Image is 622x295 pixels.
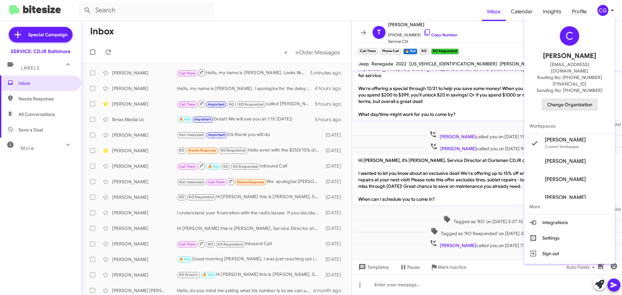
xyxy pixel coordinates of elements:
[545,176,586,183] span: [PERSON_NAME]
[545,144,579,149] span: Current Workspace
[545,194,586,201] span: [PERSON_NAME]
[543,51,596,61] span: [PERSON_NAME]
[547,99,592,110] span: Change Organization
[545,158,586,165] span: [PERSON_NAME]
[532,61,607,74] span: [EMAIL_ADDRESS][DOMAIN_NAME]
[524,118,615,134] span: Workspaces
[524,230,615,246] button: Settings
[524,199,615,214] span: More
[532,74,607,87] span: Routing No: [PHONE_NUMBER][FINANCIAL_ID]
[524,215,615,230] button: Integrations
[542,99,597,110] button: Change Organization
[560,26,579,46] div: C
[524,246,615,261] button: Sign out
[545,137,586,143] span: [PERSON_NAME]
[536,87,603,94] span: Sending No: [PHONE_NUMBER]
